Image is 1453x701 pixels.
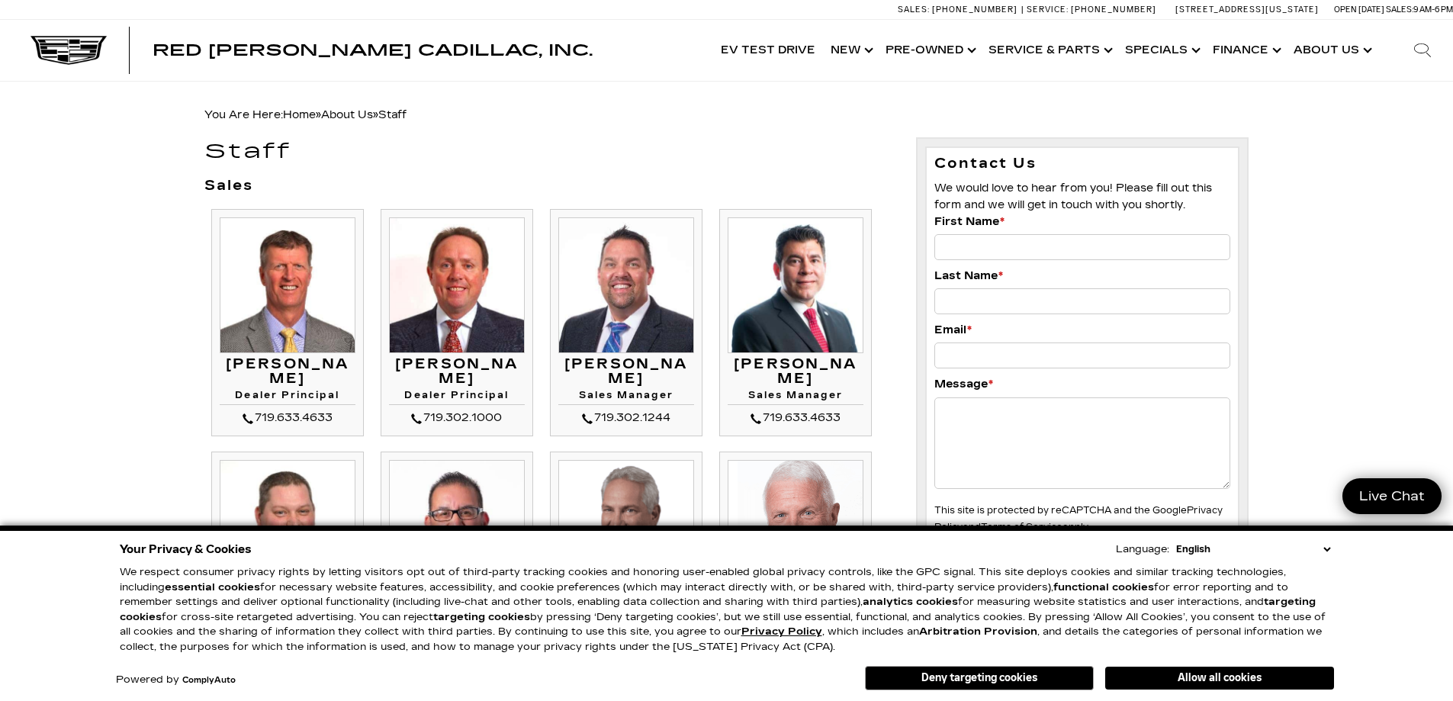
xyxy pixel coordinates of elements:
[898,5,1021,14] a: Sales: [PHONE_NUMBER]
[1175,5,1319,14] a: [STREET_ADDRESS][US_STATE]
[1334,5,1384,14] span: Open [DATE]
[1413,5,1453,14] span: 9 AM-6 PM
[865,666,1094,690] button: Deny targeting cookies
[728,357,863,387] h3: [PERSON_NAME]
[934,268,1003,285] label: Last Name
[741,625,822,638] u: Privacy Policy
[934,397,1231,489] textarea: Message*
[934,322,972,339] label: Email
[1286,20,1377,81] a: About Us
[934,234,1231,260] input: First Name*
[558,357,694,387] h3: [PERSON_NAME]
[919,625,1037,638] strong: Arbitration Provision
[1342,478,1442,514] a: Live Chat
[728,409,863,427] div: 719.633.4633
[863,596,958,608] strong: analytics cookies
[1172,542,1334,557] select: Language Select
[204,108,407,121] span: You Are Here:
[934,376,993,393] label: Message
[220,357,355,387] h3: [PERSON_NAME]
[558,391,694,405] h4: Sales Manager
[283,108,316,121] a: Home
[204,141,893,163] h1: Staff
[389,357,525,387] h3: [PERSON_NAME]
[1021,5,1160,14] a: Service: [PHONE_NUMBER]
[389,409,525,427] div: 719.302.1000
[934,505,1223,532] small: This site is protected by reCAPTCHA and the Google and apply.
[981,20,1117,81] a: Service & Parts
[153,43,593,58] a: Red [PERSON_NAME] Cadillac, Inc.
[283,108,407,121] span: »
[1105,667,1334,690] button: Allow all cookies
[1116,545,1169,555] div: Language:
[1386,5,1413,14] span: Sales:
[934,288,1231,314] input: Last Name*
[1205,20,1286,81] a: Finance
[878,20,981,81] a: Pre-Owned
[378,108,407,121] span: Staff
[204,105,1249,126] div: Breadcrumbs
[728,391,863,405] h4: Sales Manager
[898,5,930,14] span: Sales:
[981,522,1062,532] a: Terms of Service
[934,156,1231,172] h3: Contact Us
[934,342,1231,368] input: Email*
[934,156,1231,574] form: Contact Us
[182,676,236,685] a: ComplyAuto
[321,108,373,121] a: About Us
[165,581,260,593] strong: essential cookies
[153,41,593,59] span: Red [PERSON_NAME] Cadillac, Inc.
[934,182,1212,211] span: We would love to hear from you! Please fill out this form and we will get in touch with you shortly.
[1053,581,1154,593] strong: functional cookies
[1117,20,1205,81] a: Specials
[713,20,823,81] a: EV Test Drive
[1352,487,1432,505] span: Live Chat
[1071,5,1156,14] span: [PHONE_NUMBER]
[934,214,1005,230] label: First Name
[1027,5,1069,14] span: Service:
[389,391,525,405] h4: Dealer Principal
[1392,20,1453,81] div: Search
[204,178,893,194] h3: Sales
[558,409,694,427] div: 719.302.1244
[120,539,252,560] span: Your Privacy & Cookies
[120,596,1316,623] strong: targeting cookies
[220,391,355,405] h4: Dealer Principal
[116,675,236,685] div: Powered by
[321,108,407,121] span: »
[220,409,355,427] div: 719.633.4633
[932,5,1017,14] span: [PHONE_NUMBER]
[823,20,878,81] a: New
[120,565,1334,654] p: We respect consumer privacy rights by letting visitors opt out of third-party tracking cookies an...
[31,36,107,65] img: Cadillac Dark Logo with Cadillac White Text
[433,611,530,623] strong: targeting cookies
